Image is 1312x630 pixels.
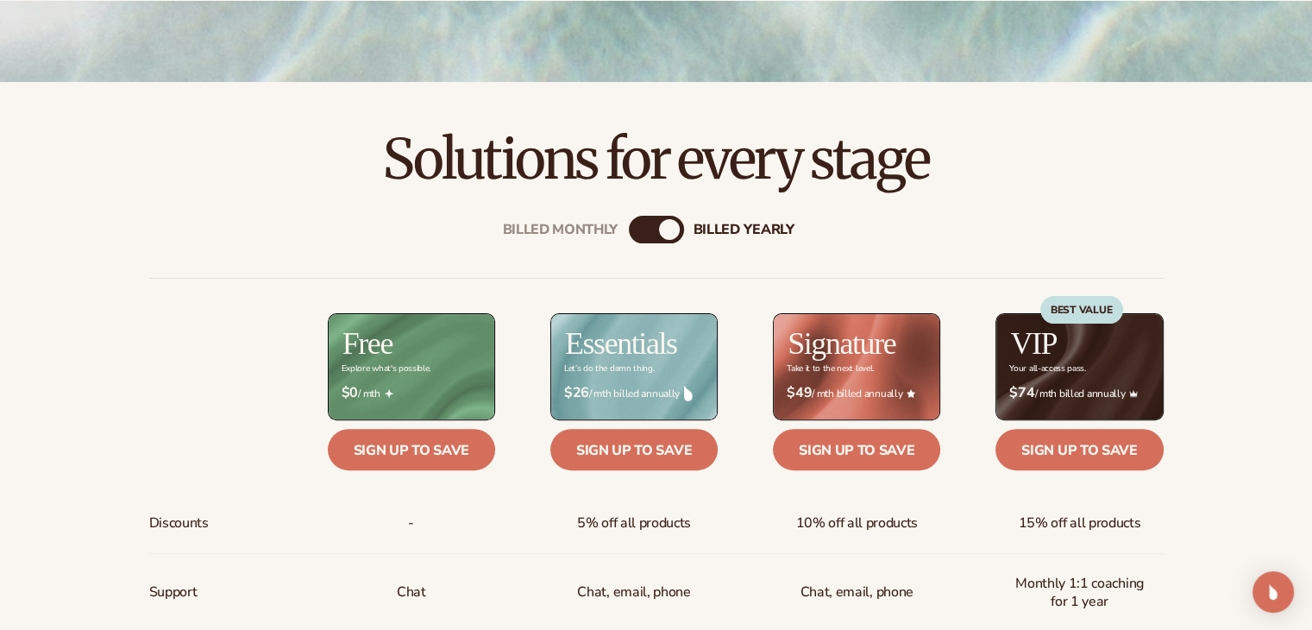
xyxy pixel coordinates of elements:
span: 5% off all products [577,507,691,539]
strong: $74 [1009,385,1034,401]
strong: $49 [787,385,812,401]
div: billed Yearly [694,222,794,238]
span: Discounts [149,507,209,539]
span: / mth billed annually [1009,385,1149,401]
img: Signature_BG_eeb718c8-65ac-49e3-a4e5-327c6aa73146.jpg [774,314,939,419]
a: Sign up to save [773,429,940,470]
h2: Essentials [565,328,677,359]
img: Free_Icon_bb6e7c7e-73f8-44bd-8ed0-223ea0fc522e.png [385,389,393,398]
h2: Free [342,328,392,359]
h2: Solutions for every stage [48,130,1264,188]
div: Let’s do the damn thing. [564,364,654,374]
img: drop.png [684,386,693,401]
p: Chat [397,576,426,608]
div: Open Intercom Messenger [1252,571,1294,613]
img: Crown_2d87c031-1b5a-4345-8312-a4356ddcde98.png [1129,389,1138,398]
div: Take it to the next level. [787,364,874,374]
span: Monthly 1:1 coaching for 1 year [1009,568,1149,618]
span: Chat, email, phone [800,576,913,608]
div: Billed Monthly [503,222,618,238]
a: Sign up to save [550,429,718,470]
span: 10% off all products [795,507,918,539]
img: Star_6.png [907,389,915,397]
strong: $0 [342,385,358,401]
a: Sign up to save [328,429,495,470]
h2: VIP [1010,328,1057,359]
img: Essentials_BG_9050f826-5aa9-47d9-a362-757b82c62641.jpg [551,314,717,419]
span: 15% off all products [1019,507,1141,539]
p: Chat, email, phone [577,576,690,608]
div: Your all-access pass. [1009,364,1085,374]
div: Explore what's possible. [342,364,430,374]
a: Sign up to save [995,429,1163,470]
span: / mth billed annually [787,385,926,401]
div: BEST VALUE [1040,296,1123,324]
img: VIP_BG_199964bd-3653-43bc-8a67-789d2d7717b9.jpg [996,314,1162,419]
span: / mth billed annually [564,385,704,401]
span: / mth [342,385,481,401]
span: - [408,507,414,539]
img: free_bg.png [329,314,494,419]
span: Support [149,576,198,608]
h2: Signature [788,328,895,359]
strong: $26 [564,385,589,401]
